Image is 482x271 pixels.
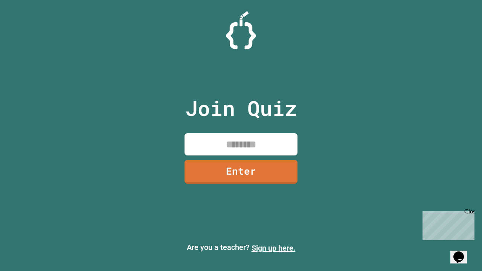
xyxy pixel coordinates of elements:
a: Enter [185,160,297,184]
img: Logo.svg [226,11,256,49]
p: Are you a teacher? [6,242,476,254]
div: Chat with us now!Close [3,3,52,48]
iframe: chat widget [419,208,474,240]
a: Sign up here. [252,244,296,253]
p: Join Quiz [185,93,297,124]
iframe: chat widget [450,241,474,263]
